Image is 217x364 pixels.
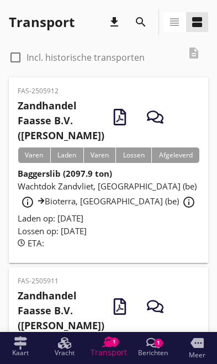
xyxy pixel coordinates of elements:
[190,15,204,29] i: view_agenda
[138,350,168,356] span: Berichten
[151,147,199,163] div: Afgeleverd
[131,332,175,362] a: Berichten
[9,13,75,31] div: Transport
[50,147,83,163] div: Laden
[115,147,151,163] div: Lossen
[18,98,104,143] h2: ([PERSON_NAME])
[189,352,205,358] span: Meer
[18,99,77,127] strong: Zandhandel Faasse B.V.
[18,225,87,236] span: Lossen op: [DATE]
[28,238,44,249] span: ETA:
[91,349,127,356] span: Transport
[168,15,181,29] i: view_headline
[43,332,87,362] a: Vracht
[182,196,195,209] i: info_outline
[18,288,104,333] h2: ([PERSON_NAME])
[134,15,147,29] i: search
[87,332,131,362] a: Transport
[21,196,34,209] i: info_outline
[18,181,199,207] span: Wachtdok Zandvliet, [GEOGRAPHIC_DATA] (be) Bioterra, [GEOGRAPHIC_DATA] (be)
[108,15,121,29] i: download
[18,276,104,286] p: FAS-2505911
[9,77,208,263] a: FAS-2505912Zandhandel Faasse B.V.([PERSON_NAME])VarenLadenVarenLossenAfgeleverdBaggerslib (2097.9...
[12,350,29,356] span: Kaart
[154,339,163,347] div: 1
[18,86,104,96] p: FAS-2505912
[18,213,83,224] span: Laden op: [DATE]
[18,289,77,317] strong: Zandhandel Faasse B.V.
[27,52,145,63] label: Incl. historische transporten
[190,336,204,350] i: more
[55,350,75,356] span: Vracht
[18,147,50,163] div: Varen
[110,337,119,346] div: 1
[83,147,116,163] div: Varen
[18,168,112,179] strong: Baggerslib (2097.9 ton)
